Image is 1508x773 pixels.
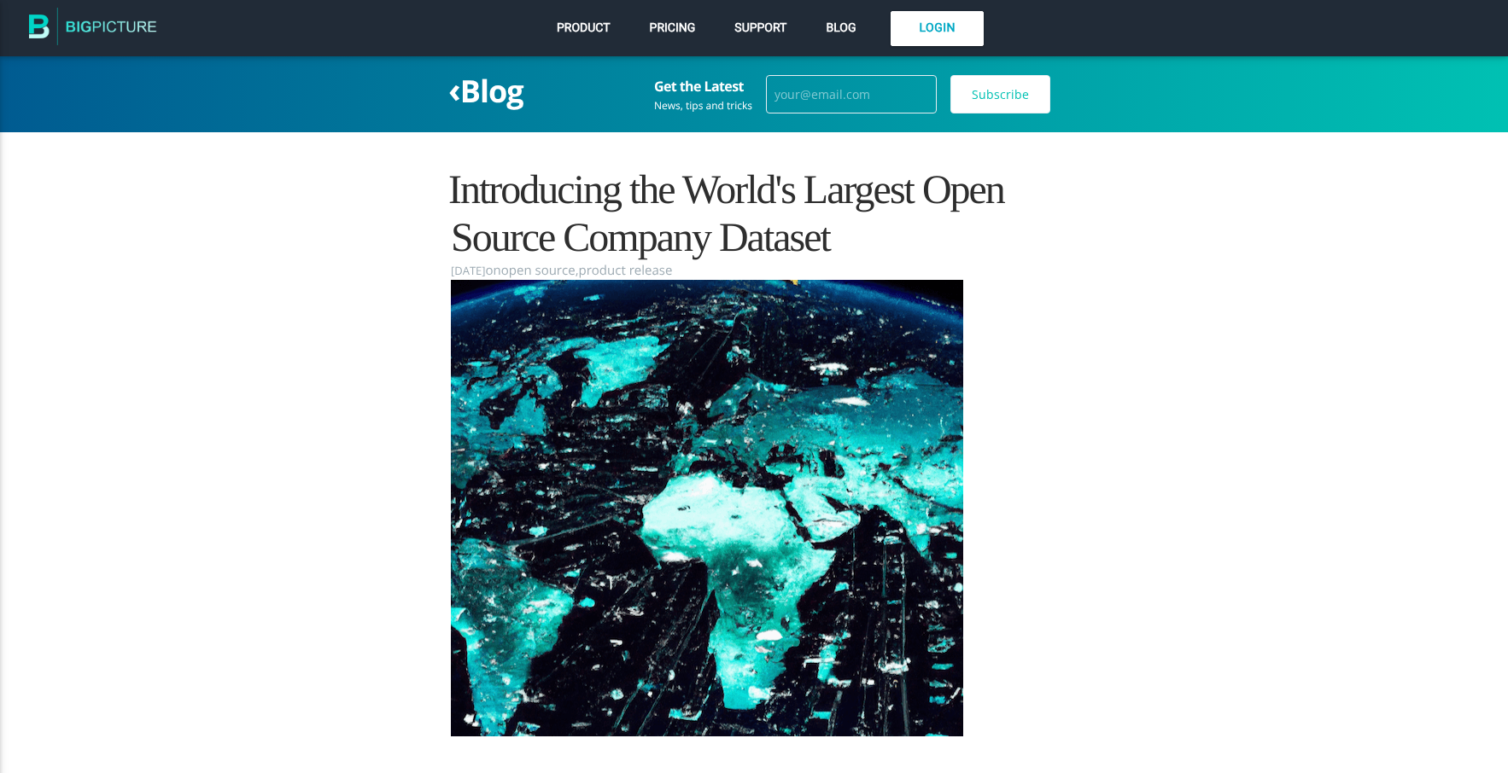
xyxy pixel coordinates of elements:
[650,21,696,35] span: Pricing
[821,17,860,39] a: Blog
[766,75,937,114] input: your@email.com
[552,17,615,39] a: Product
[646,17,700,39] a: Pricing
[579,262,673,279] a: product release
[451,166,1057,260] h1: Introducing the World's Largest Open Source Company Dataset
[448,70,523,112] a: ‹Blog
[891,11,984,46] a: Login
[730,17,791,39] a: Support
[451,280,963,736] img: dalle-open-source-companies.min.png
[557,21,611,35] span: Product
[654,78,752,94] h3: Get the Latest
[448,66,460,113] span: ‹
[654,101,752,111] div: News, tips and tricks
[29,7,157,50] img: The BigPicture.io Blog
[451,261,486,280] time: [DATE]
[501,262,576,279] a: open source
[950,75,1050,114] input: Subscribe
[451,261,1057,280] section: on ,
